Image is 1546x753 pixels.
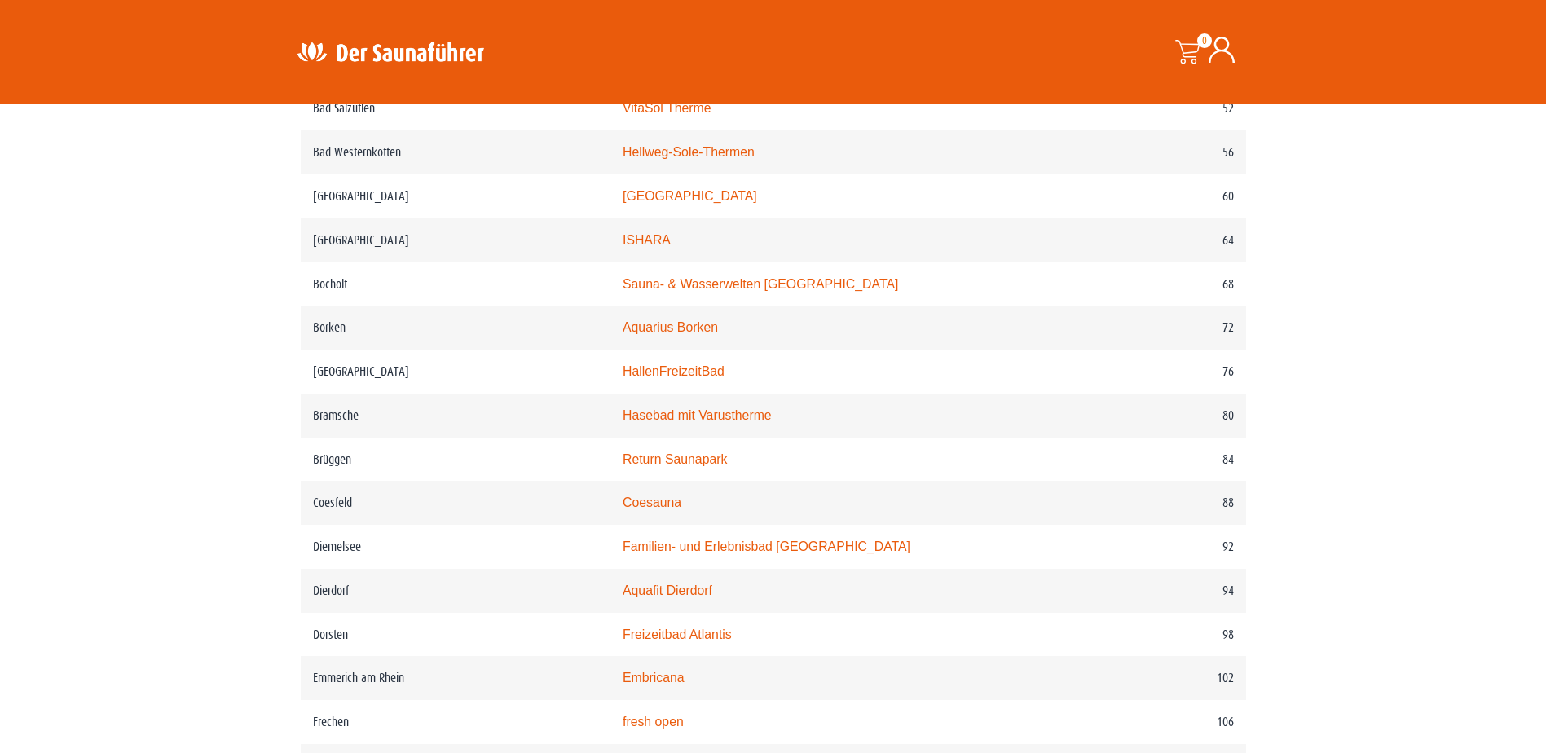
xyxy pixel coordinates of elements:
td: Diemelsee [301,525,610,569]
td: 64 [1076,218,1245,262]
td: 72 [1076,306,1245,350]
td: 56 [1076,130,1245,174]
td: 102 [1076,656,1245,700]
td: Emmerich am Rhein [301,656,610,700]
span: 0 [1197,33,1212,48]
td: 68 [1076,262,1245,306]
td: [GEOGRAPHIC_DATA] [301,174,610,218]
a: VitaSol Therme [623,101,711,115]
td: 76 [1076,350,1245,394]
a: Hellweg-Sole-Thermen [623,145,755,159]
td: Dierdorf [301,569,610,613]
td: 94 [1076,569,1245,613]
td: Bad Salzuflen [301,86,610,130]
td: Brüggen [301,438,610,482]
td: 84 [1076,438,1245,482]
a: Coesauna [623,495,681,509]
td: Coesfeld [301,481,610,525]
td: Frechen [301,700,610,744]
td: Bramsche [301,394,610,438]
a: Embricana [623,671,685,685]
td: [GEOGRAPHIC_DATA] [301,350,610,394]
td: 60 [1076,174,1245,218]
a: HallenFreizeitBad [623,364,725,378]
td: Borken [301,306,610,350]
a: Freizeitbad Atlantis [623,627,732,641]
td: Bad Westernkotten [301,130,610,174]
td: [GEOGRAPHIC_DATA] [301,218,610,262]
td: 88 [1076,481,1245,525]
a: Sauna- & Wasserwelten [GEOGRAPHIC_DATA] [623,277,898,291]
td: Bocholt [301,262,610,306]
td: 98 [1076,613,1245,657]
a: Aquarius Borken [623,320,718,334]
td: 80 [1076,394,1245,438]
td: 106 [1076,700,1245,744]
td: 52 [1076,86,1245,130]
a: Aquafit Dierdorf [623,583,712,597]
a: fresh open [623,715,684,729]
a: [GEOGRAPHIC_DATA] [623,189,757,203]
a: Return Saunapark [623,452,727,466]
td: 92 [1076,525,1245,569]
a: Hasebad mit Varustherme [623,408,772,422]
a: Familien- und Erlebnisbad [GEOGRAPHIC_DATA] [623,539,910,553]
a: ISHARA [623,233,671,247]
td: Dorsten [301,613,610,657]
